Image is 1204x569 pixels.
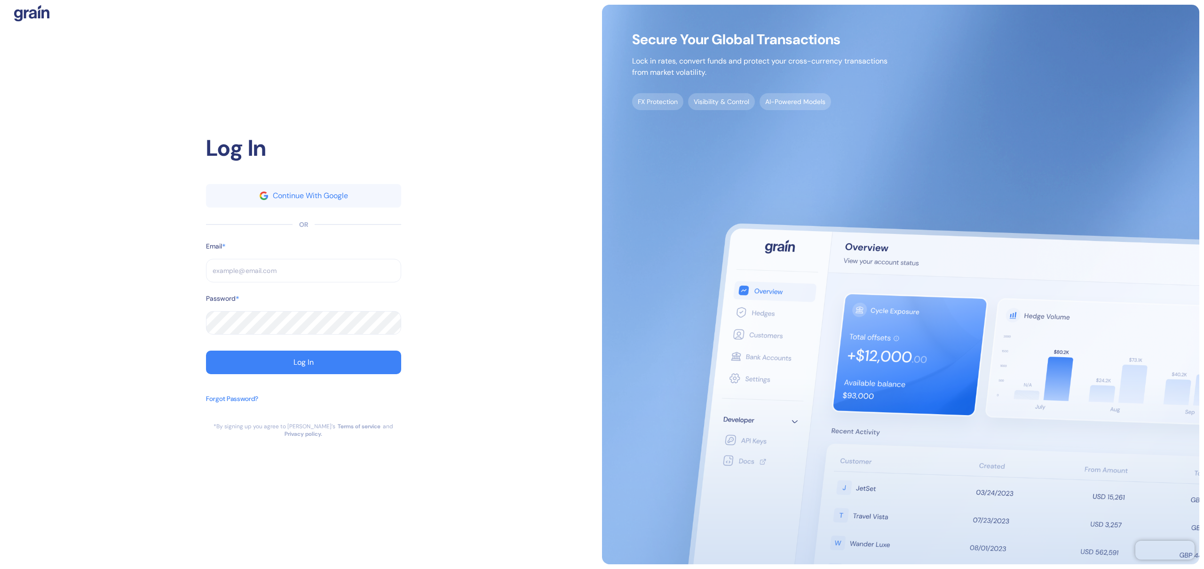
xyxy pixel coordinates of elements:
button: googleContinue With Google [206,184,401,208]
img: signup-main-image [602,5,1199,564]
label: Password [206,294,236,304]
button: Log In [206,351,401,374]
input: example@email.com [206,259,401,282]
div: *By signing up you agree to [PERSON_NAME]’s [214,423,335,430]
span: FX Protection [632,93,683,110]
img: google [260,192,268,200]
div: and [383,423,393,430]
a: Terms of service [338,423,380,430]
div: Forgot Password? [206,394,258,404]
label: Email [206,241,222,251]
div: Log In [293,359,314,366]
p: Lock in rates, convert funds and protect your cross-currency transactions from market volatility. [632,56,887,78]
span: Visibility & Control [688,93,755,110]
button: Forgot Password? [206,389,258,423]
div: Log In [206,131,401,165]
div: OR [299,220,308,230]
iframe: Chatra live chat [1135,541,1195,560]
span: AI-Powered Models [760,93,831,110]
span: Secure Your Global Transactions [632,35,887,44]
a: Privacy policy. [285,430,322,438]
div: Continue With Google [273,192,348,200]
img: logo [14,5,49,22]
